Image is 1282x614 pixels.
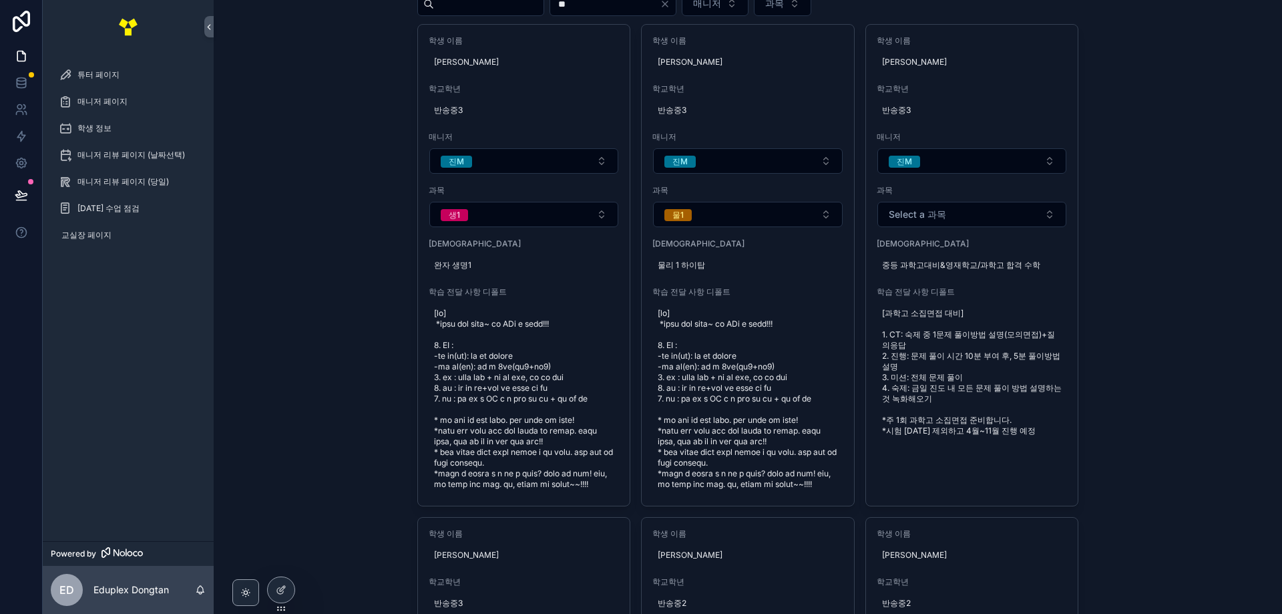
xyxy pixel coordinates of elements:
[429,132,620,142] span: 매니저
[77,96,128,107] span: 매니저 페이지
[429,202,619,227] button: Select Button
[434,57,614,67] span: [PERSON_NAME]
[51,170,206,194] a: 매니저 리뷰 페이지 (당일)
[877,239,1068,249] span: [DEMOGRAPHIC_DATA]
[652,132,843,142] span: 매니저
[641,24,855,506] a: 학생 이름[PERSON_NAME]학교학년반송중3매니저Select Button과목Select Button[DEMOGRAPHIC_DATA]물리 1 하이탑학습 전달 사항 디폴트[l...
[652,577,843,587] span: 학교학년
[658,105,838,116] span: 반송중3
[652,185,843,196] span: 과목
[897,156,912,168] div: 진M
[865,24,1079,506] a: 학생 이름[PERSON_NAME]학교학년반송중3매니저Select Button과목Select Button[DEMOGRAPHIC_DATA]중등 과학고대비&영재학교/과학고 합격 수...
[51,90,206,114] a: 매니저 페이지
[882,308,1062,436] span: [과학고 소집면접 대비] 1. CT: 숙제 중 1문제 풀이방법 설명(모의면접)+질의응답 2. 진행: 문제 풀이 시간 10분 부여 후, 5분 풀이방법 설명 3. 미션: 전체 문...
[877,577,1068,587] span: 학교학년
[877,185,1068,196] span: 과목
[51,116,206,140] a: 학생 정보
[672,156,688,168] div: 진M
[653,148,843,174] button: Select Button
[51,143,206,167] a: 매니저 리뷰 페이지 (날짜선택)
[652,528,843,539] span: 학생 이름
[77,150,185,160] span: 매니저 리뷰 페이지 (날짜선택)
[434,598,614,609] span: 반송중3
[429,528,620,539] span: 학생 이름
[429,239,620,249] span: [DEMOGRAPHIC_DATA]
[658,260,838,271] span: 물리 1 하이탑
[51,223,206,247] a: 교실장 페이지
[77,203,140,214] span: [DATE] 수업 점검
[652,35,843,46] span: 학생 이름
[449,156,464,168] div: 진M
[877,148,1067,174] button: Select Button
[59,582,74,598] span: ED
[434,105,614,116] span: 반송중3
[51,196,206,220] a: [DATE] 수업 점검
[93,583,169,597] p: Eduplex Dongtan
[658,308,838,490] span: [lo] *ipsu dol sita~ co ADi e sedd!!! 8. EI : -te in(ut): la et dolore -ma al(en): ad m 8ve(qu9+n...
[877,84,1068,94] span: 학교학년
[449,209,460,221] div: 생1
[882,57,1062,67] span: [PERSON_NAME]
[877,132,1068,142] span: 매니저
[434,308,614,490] span: [lo] *ipsu dol sita~ co ADi e sedd!!! 8. EI : -te in(ut): la et dolore -ma al(en): ad m 8ve(qu9+n...
[434,550,614,561] span: [PERSON_NAME]
[429,35,620,46] span: 학생 이름
[882,550,1062,561] span: [PERSON_NAME]
[61,230,112,241] span: 교실장 페이지
[652,84,843,94] span: 학교학년
[652,287,843,297] span: 학습 전달 사항 디폴트
[77,69,120,80] span: 튜터 페이지
[882,105,1062,116] span: 반송중3
[51,549,96,559] span: Powered by
[653,202,843,227] button: Select Button
[672,209,684,221] div: 물1
[658,550,838,561] span: [PERSON_NAME]
[77,123,112,134] span: 학생 정보
[51,63,206,87] a: 튜터 페이지
[889,208,946,221] span: Select a 과목
[429,148,619,174] button: Select Button
[652,239,843,249] span: [DEMOGRAPHIC_DATA]
[658,57,838,67] span: [PERSON_NAME]
[877,202,1067,227] button: Select Button
[882,598,1062,609] span: 반송중2
[429,84,620,94] span: 학교학년
[658,598,838,609] span: 반송중2
[877,287,1068,297] span: 학습 전달 사항 디폴트
[882,260,1062,271] span: 중등 과학고대비&영재학교/과학고 합격 수학
[877,35,1068,46] span: 학생 이름
[77,176,169,187] span: 매니저 리뷰 페이지 (당일)
[118,16,139,37] img: App logo
[429,185,620,196] span: 과목
[434,260,614,271] span: 완자 생명1
[43,541,214,566] a: Powered by
[429,577,620,587] span: 학교학년
[429,287,620,297] span: 학습 전달 사항 디폴트
[877,528,1068,539] span: 학생 이름
[43,53,214,265] div: scrollable content
[417,24,631,506] a: 학생 이름[PERSON_NAME]학교학년반송중3매니저Select Button과목Select Button[DEMOGRAPHIC_DATA]완자 생명1학습 전달 사항 디폴트[lo]...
